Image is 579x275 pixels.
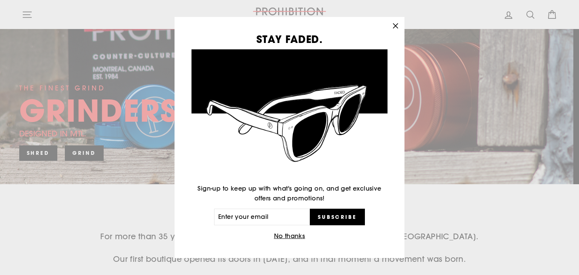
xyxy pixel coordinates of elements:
button: No thanks [272,231,308,241]
span: Subscribe [318,214,357,220]
button: Subscribe [310,209,365,225]
h3: STAY FADED. [191,34,388,44]
p: Sign-up to keep up with what's going on, and get exclusive offers and promotions! [191,184,388,203]
input: Enter your email [214,209,310,225]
